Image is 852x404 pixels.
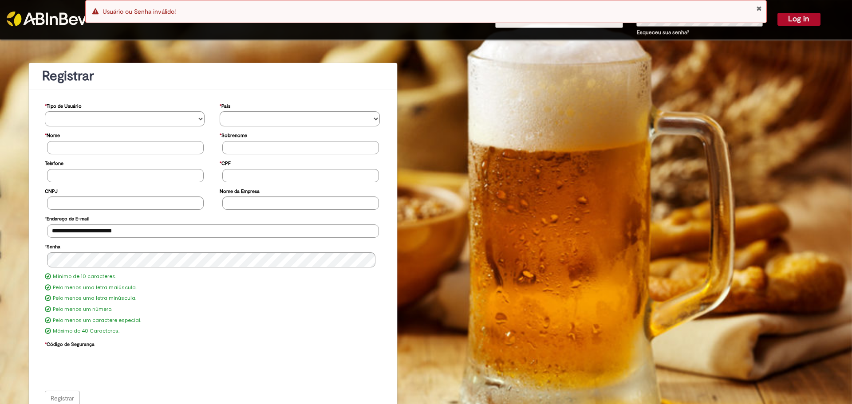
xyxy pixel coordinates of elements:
label: Pelo menos um número. [53,306,112,313]
label: CPF [220,156,231,169]
label: País [220,99,230,112]
label: Telefone [45,156,63,169]
iframe: reCAPTCHA [47,350,182,384]
label: Pelo menos uma letra minúscula. [53,295,136,302]
label: CNPJ [45,184,58,197]
label: Pelo menos um caractere especial. [53,317,141,324]
span: Usuário ou Senha inválido! [103,8,176,16]
label: Tipo de Usuário [45,99,82,112]
button: Close Notification [756,5,762,12]
a: Esqueceu sua senha? [637,29,689,36]
h1: Registrar [42,69,384,83]
label: Endereço de E-mail [45,212,89,224]
label: Senha [45,239,60,252]
label: Máximo de 40 Caracteres. [53,328,119,335]
img: ABInbev-white.png [7,12,87,26]
label: Nome [45,128,60,141]
label: Sobrenome [220,128,247,141]
button: Log in [777,13,820,25]
label: Nome da Empresa [220,184,260,197]
label: Código de Segurança [45,337,95,350]
label: Pelo menos uma letra maiúscula. [53,284,137,291]
label: Mínimo de 10 caracteres. [53,273,116,280]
